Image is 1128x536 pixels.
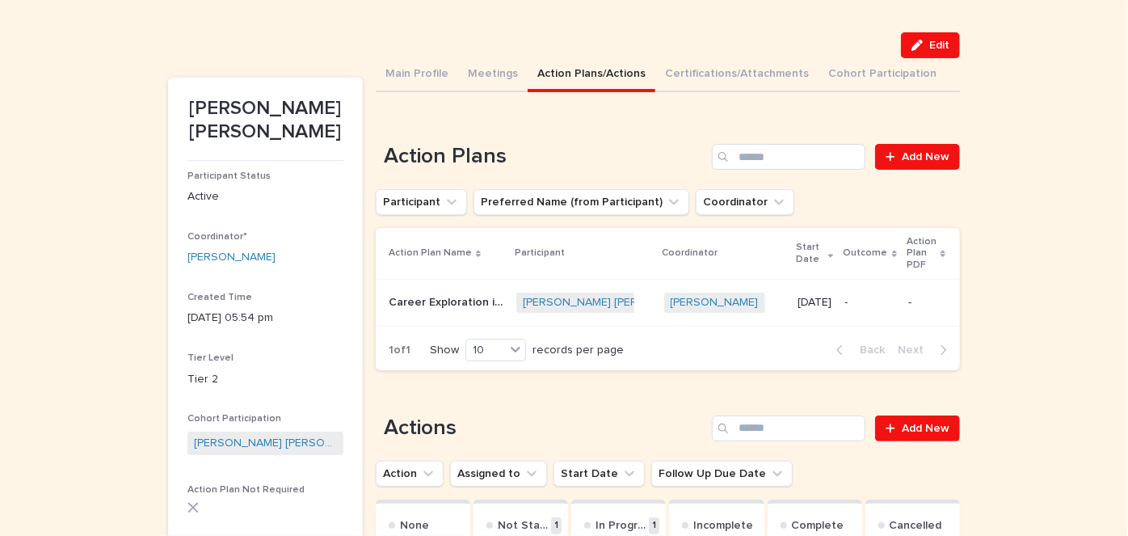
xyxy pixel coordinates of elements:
[376,280,971,327] tr: Career Exploration in [GEOGRAPHIC_DATA]Career Exploration in [GEOGRAPHIC_DATA] [PERSON_NAME] [PER...
[908,296,945,310] p: -
[819,58,946,92] button: Cohort Participation
[528,58,655,92] button: Action Plans/Actions
[929,40,949,51] span: Edit
[663,244,718,262] p: Coordinator
[187,171,271,181] span: Participant Status
[901,32,960,58] button: Edit
[797,238,825,268] p: Start Date
[376,461,444,487] button: Action
[376,331,423,370] p: 1 of 1
[187,353,234,363] span: Tier Level
[696,189,794,215] button: Coordinator
[389,293,507,310] p: Career Exploration in Carpentry
[902,151,949,162] span: Add New
[875,416,960,441] a: Add New
[187,249,276,266] a: [PERSON_NAME]
[474,189,689,215] button: Preferred Name (from Participant)
[187,310,343,327] p: [DATE] 05:54 pm
[890,519,942,533] p: Cancelled
[523,296,702,310] a: [PERSON_NAME] [PERSON_NAME]
[649,517,659,534] p: 1
[798,296,832,310] p: [DATE]
[845,296,895,310] p: -
[850,344,885,356] span: Back
[907,233,936,274] p: Action Plan PDF
[712,144,865,170] input: Search
[651,461,793,487] button: Follow Up Due Date
[450,461,547,487] button: Assigned to
[466,342,505,359] div: 10
[902,423,949,434] span: Add New
[376,144,705,170] h1: Action Plans
[532,344,624,357] p: records per page
[187,97,343,144] p: [PERSON_NAME] [PERSON_NAME]
[551,517,562,534] p: 1
[792,519,844,533] p: Complete
[823,343,891,357] button: Back
[553,461,645,487] button: Start Date
[498,519,548,533] p: Not Started
[187,371,343,388] p: Tier 2
[187,232,247,242] span: Coordinator*
[693,519,753,533] p: Incomplete
[400,519,429,533] p: None
[187,188,343,205] p: Active
[187,293,252,302] span: Created Time
[875,144,960,170] a: Add New
[891,343,960,357] button: Next
[430,344,459,357] p: Show
[458,58,528,92] button: Meetings
[376,189,467,215] button: Participant
[187,485,305,495] span: Action Plan Not Required
[389,244,472,262] p: Action Plan Name
[844,244,888,262] p: Outcome
[655,58,819,92] button: Certifications/Attachments
[376,416,705,441] h1: Actions
[596,519,646,533] p: In Progress
[376,58,458,92] button: Main Profile
[515,244,565,262] p: Participant
[187,414,281,424] span: Cohort Participation
[671,296,759,310] a: [PERSON_NAME]
[194,435,337,452] a: [PERSON_NAME] [PERSON_NAME] - SPP- [DATE]
[898,344,933,356] span: Next
[712,416,865,441] input: Search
